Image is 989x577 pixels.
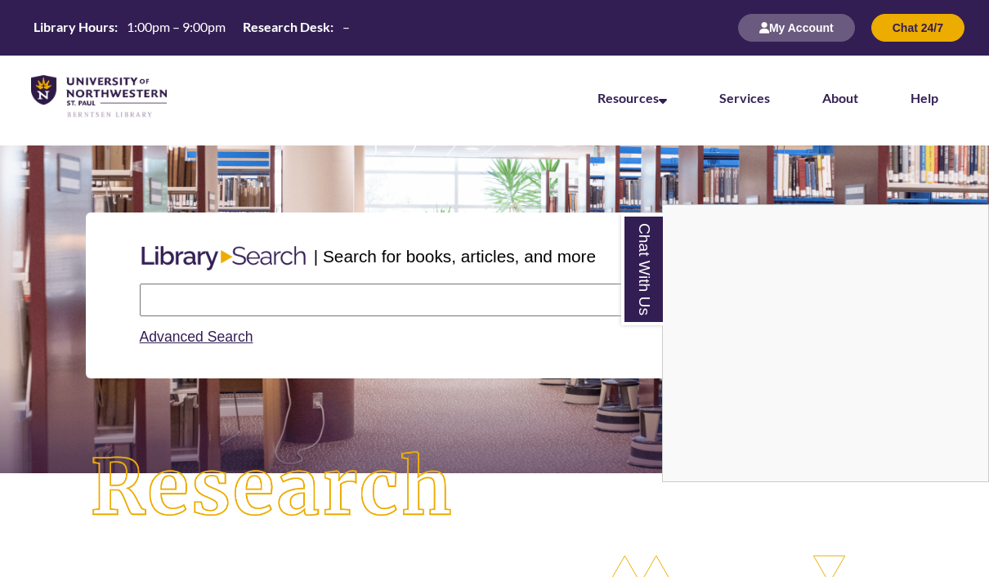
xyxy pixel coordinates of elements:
[822,90,858,105] a: About
[27,18,356,36] table: Hours Today
[27,18,356,38] a: Hours Today
[663,205,988,481] iframe: Chat Widget
[871,14,964,42] button: Chat 24/7
[236,18,336,36] th: Research Desk:
[719,90,770,105] a: Services
[738,20,855,34] a: My Account
[738,14,855,42] button: My Account
[662,204,989,482] div: Chat With Us
[621,213,663,325] a: Chat With Us
[597,90,667,105] a: Resources
[31,75,167,118] img: UNWSP Library Logo
[342,19,350,34] span: –
[140,329,253,345] a: Advanced Search
[133,239,314,277] img: Libary Search
[50,411,495,566] img: Research
[127,19,226,34] span: 1:00pm – 9:00pm
[911,90,938,105] a: Help
[314,244,596,269] p: | Search for books, articles, and more
[27,18,120,36] th: Library Hours:
[871,20,964,34] a: Chat 24/7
